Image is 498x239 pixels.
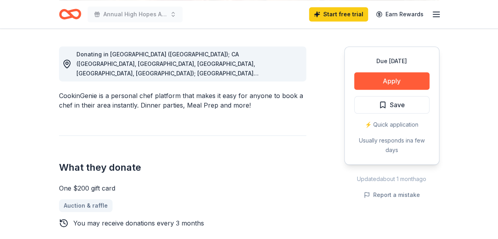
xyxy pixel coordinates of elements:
button: Apply [354,72,429,90]
a: Start free trial [309,7,368,21]
button: Annual High Hopes Auction [88,6,183,22]
div: You may receive donations every 3 months [73,218,204,228]
span: Annual High Hopes Auction [103,10,167,19]
div: Due [DATE] [354,56,429,66]
div: One $200 gift card [59,183,306,193]
h2: What they donate [59,161,306,174]
a: Home [59,5,81,23]
div: Updated about 1 month ago [344,174,439,184]
div: ⚡️ Quick application [354,120,429,129]
span: Save [390,100,405,110]
a: Auction & raffle [59,199,113,212]
div: CookinGenie is a personal chef platform that makes it easy for anyone to book a chef in their are... [59,91,306,110]
button: Report a mistake [364,190,420,200]
a: Earn Rewards [371,7,428,21]
button: Save [354,96,429,114]
div: Usually responds in a few days [354,136,429,155]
